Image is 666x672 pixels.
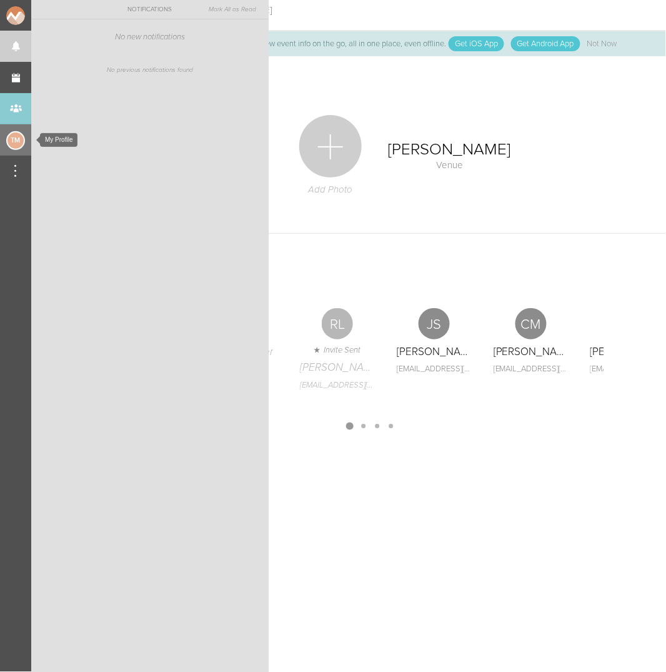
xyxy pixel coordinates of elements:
p: [PERSON_NAME] [590,346,665,358]
div: RL [322,308,353,339]
a: [EMAIL_ADDRESS][DOMAIN_NAME] [590,364,665,374]
p: No new notifications [56,26,244,42]
div: CM [515,308,547,339]
a: Get iOS App [449,36,504,51]
a: Add Photo [287,115,374,196]
a: [EMAIL_ADDRESS][DOMAIN_NAME] [494,364,569,374]
div: JS [419,308,450,339]
a: Not Now [587,39,617,49]
div: TJ McCloy [6,131,25,150]
p: [PERSON_NAME] [494,346,569,358]
p: [PERSON_NAME] [389,139,511,159]
p: Add Photo [299,184,362,196]
p: Venue [389,159,511,171]
a: [EMAIL_ADDRESS][DOMAIN_NAME] [300,381,375,391]
p: Get the Nomad App—View event info on the go, all in one place, even offline. [184,40,620,48]
p: [PERSON_NAME] [300,361,375,374]
p: Invite Sent [300,346,375,356]
p: No previous notifications found [31,54,269,86]
p: [PERSON_NAME] [397,346,472,358]
img: NOMAD [6,6,77,25]
a: [EMAIL_ADDRESS][DOMAIN_NAME] [397,364,472,374]
a: Get Android App [511,36,580,51]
